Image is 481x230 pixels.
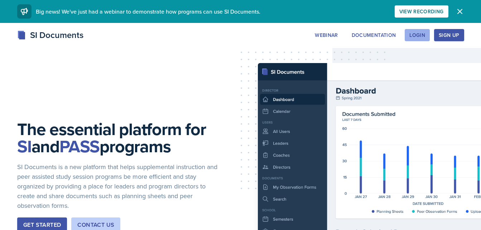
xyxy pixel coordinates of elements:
span: Big news! We've just had a webinar to demonstrate how programs can use SI Documents. [36,8,260,15]
button: Login [405,29,430,41]
div: Contact Us [77,221,114,229]
div: View Recording [399,9,444,14]
div: Documentation [352,32,396,38]
div: Login [409,32,425,38]
button: Webinar [310,29,342,41]
button: View Recording [395,5,448,18]
div: Webinar [315,32,338,38]
button: Sign Up [434,29,464,41]
div: Get Started [23,221,61,229]
div: SI Documents [17,29,83,42]
div: Sign Up [439,32,459,38]
button: Documentation [347,29,401,41]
